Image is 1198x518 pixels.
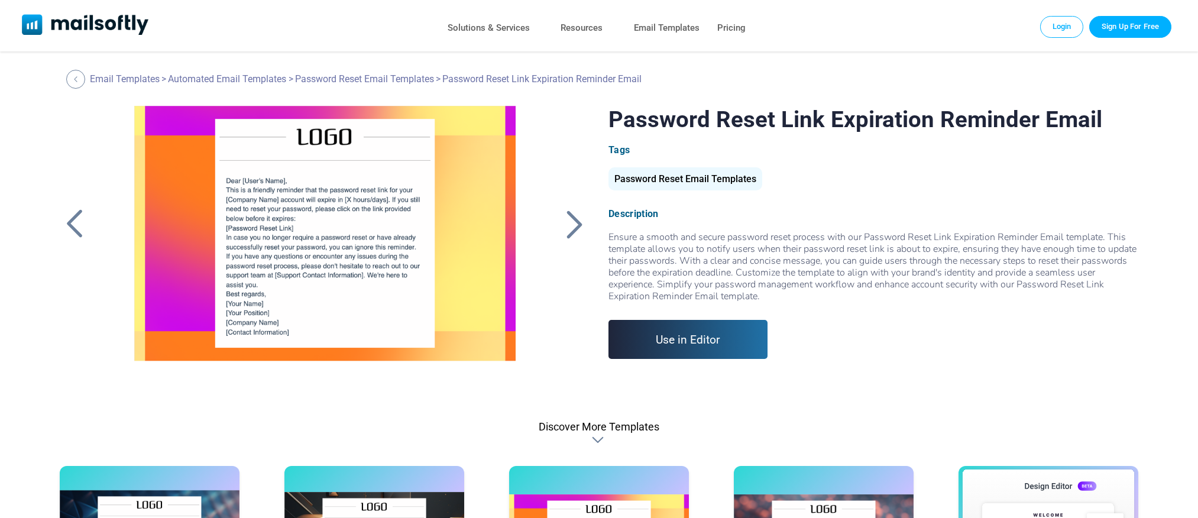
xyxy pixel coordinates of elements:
a: Password Reset Email Templates [608,178,762,183]
a: Back [560,209,590,239]
a: Mailsoftly [22,14,149,37]
h1: Password Reset Link Expiration Reminder Email [608,106,1138,132]
a: Pricing [717,20,746,37]
a: Solutions & Services [448,20,530,37]
div: Password Reset Email Templates [608,167,762,190]
a: Resources [561,20,603,37]
a: Back [60,209,89,239]
div: Description [608,208,1138,219]
a: Email Templates [90,73,160,85]
div: Discover More Templates [539,420,659,433]
a: Back [66,70,88,89]
a: Password Reset Link Expiration Reminder Email [113,106,537,402]
a: Use in Editor [608,320,768,359]
a: Email Templates [634,20,700,37]
div: Ensure a smooth and secure password reset process with our Password Reset Link Expiration Reminde... [608,231,1138,302]
div: Discover More Templates [592,434,606,446]
a: Login [1040,16,1084,37]
a: Password Reset Email Templates [295,73,434,85]
a: Trial [1089,16,1171,37]
div: Tags [608,144,1138,156]
a: Automated Email Templates [168,73,286,85]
